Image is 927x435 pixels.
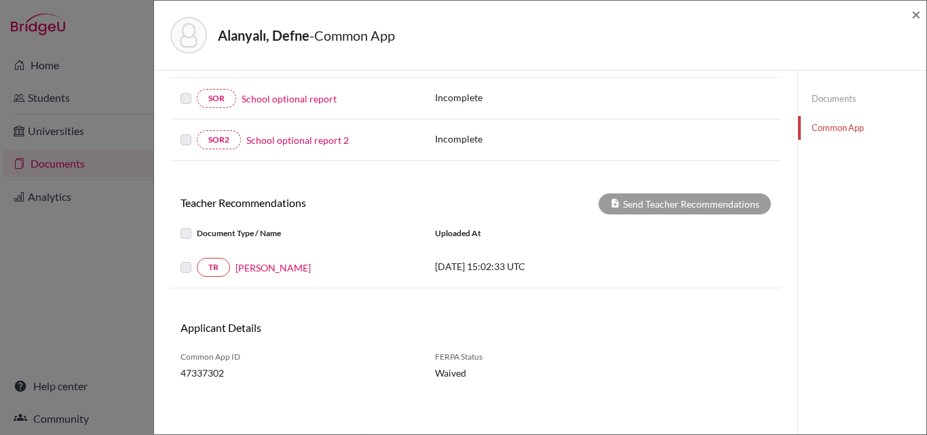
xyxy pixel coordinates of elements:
[246,133,349,147] a: School optional report 2
[197,130,241,149] a: SOR2
[170,225,425,242] div: Document Type / Name
[599,193,771,214] div: Send Teacher Recommendations
[911,6,921,22] button: Close
[911,4,921,24] span: ×
[170,196,476,209] h6: Teacher Recommendations
[435,366,567,380] span: Waived
[235,261,311,275] a: [PERSON_NAME]
[181,351,415,363] span: Common App ID
[798,116,926,140] a: Common App
[181,321,466,334] h6: Applicant Details
[309,27,395,43] span: - Common App
[425,225,628,242] div: Uploaded at
[181,366,415,380] span: 47337302
[435,132,575,146] p: Incomplete
[197,258,230,277] a: TR
[218,27,309,43] strong: Alanyalı, Defne
[242,92,337,106] a: School optional report
[798,87,926,111] a: Documents
[435,351,567,363] span: FERPA Status
[197,89,236,108] a: SOR
[435,90,575,105] p: Incomplete
[435,259,618,273] p: [DATE] 15:02:33 UTC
